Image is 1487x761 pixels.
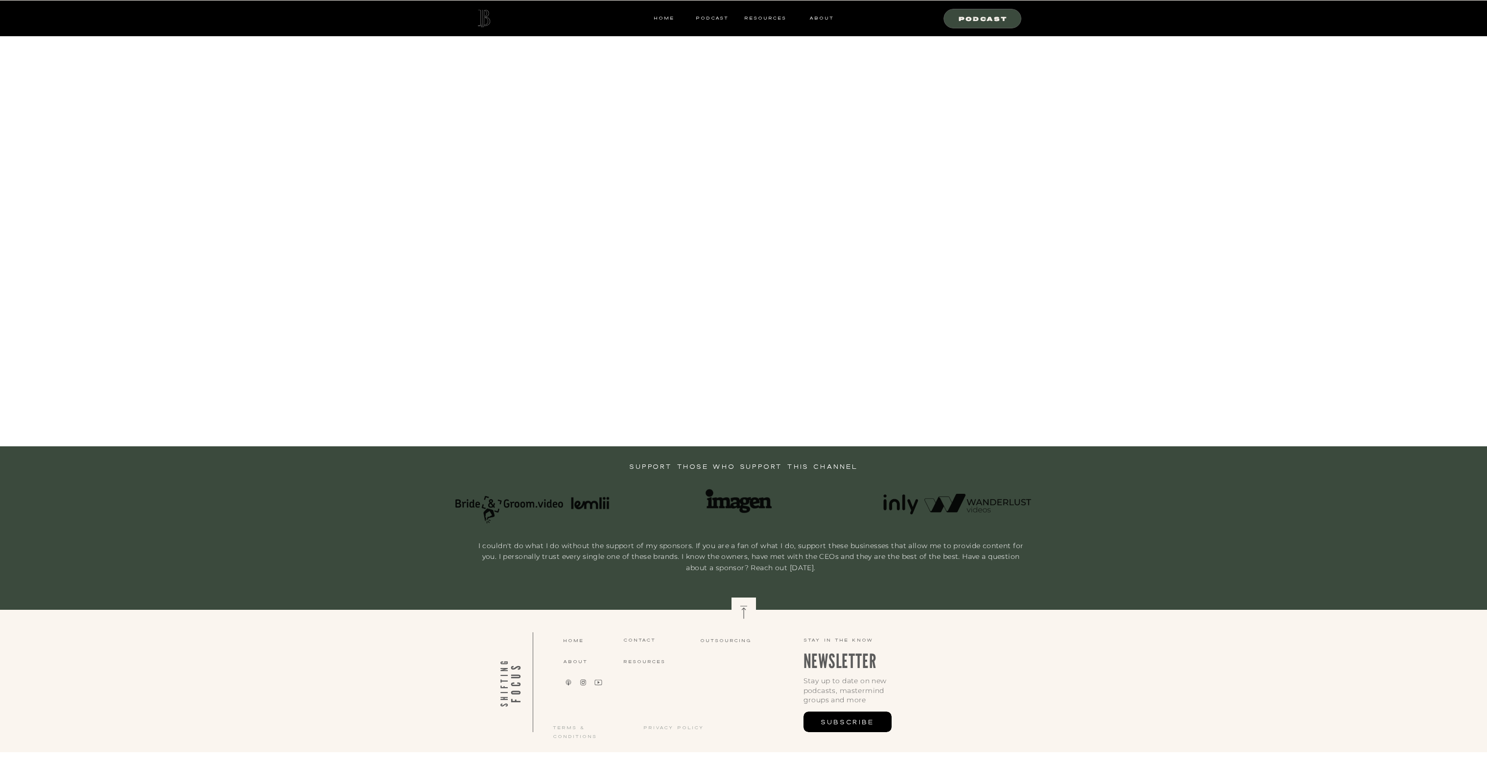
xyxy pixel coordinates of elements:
a: privacy policy [643,723,721,732]
a: Outsourcing [700,636,770,645]
p: NEWSLETTER [803,647,987,666]
a: FOCUS [507,632,525,732]
a: subscribe [803,712,892,732]
a: HOME [654,14,674,23]
a: resources [741,14,786,23]
a: terms & conditions [553,723,631,732]
a: SHIFTING [497,632,525,732]
p: Stay in the know [803,636,987,644]
a: home [563,636,623,645]
a: Podcast [950,14,1016,23]
a: ABOUT [809,14,834,23]
a: resources [623,657,693,666]
a: CONTACT [623,636,684,645]
a: about [563,657,623,666]
h3: Support those who support this channel [598,461,890,470]
p: I couldn't do what I do without the support of my sponsors. If you are a fan of what I do, suppor... [476,540,1026,575]
p: Stay up to date on new podcasts, mastermind groups and more [803,676,912,711]
a: Podcast [693,14,732,23]
span: subscribe [821,716,873,727]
